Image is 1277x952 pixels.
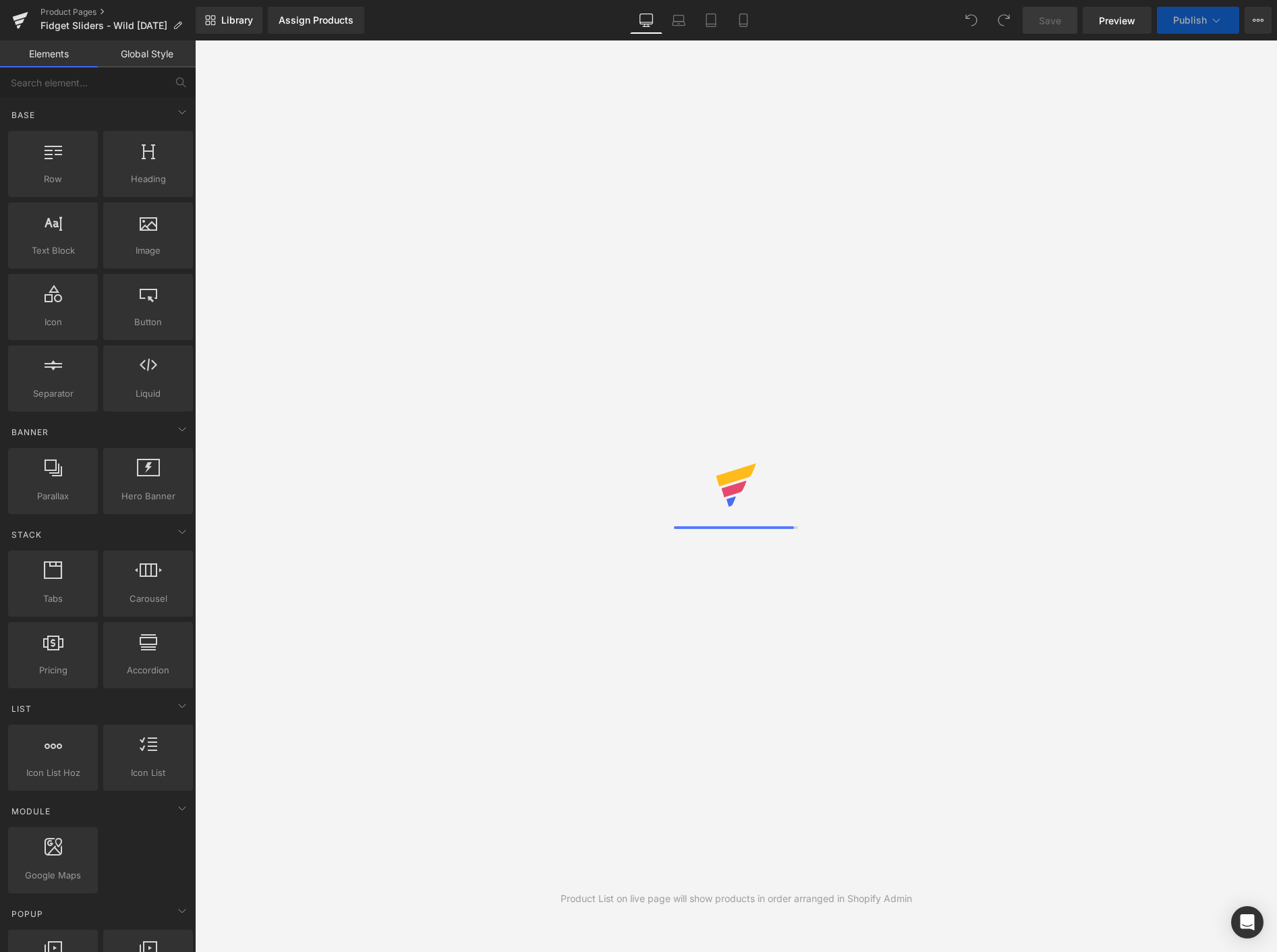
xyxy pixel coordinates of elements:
a: Product Pages [40,7,196,18]
span: Popup [10,907,45,920]
span: List [10,702,33,715]
span: Tabs [12,592,94,606]
span: Preview [1099,13,1135,28]
a: New Library [196,7,262,34]
span: Save [1039,13,1061,28]
span: Button [107,315,189,329]
button: More [1245,7,1272,34]
span: Module [10,805,52,818]
span: Base [10,109,36,121]
span: Hero Banner [107,489,189,503]
span: Parallax [12,489,94,503]
a: Laptop [662,7,695,34]
button: Redo [990,7,1017,34]
div: Open Intercom Messenger [1231,906,1264,939]
span: Carousel [107,592,189,606]
button: Publish [1157,7,1239,34]
span: Liquid [107,387,189,401]
span: Heading [107,172,189,186]
span: Google Maps [12,868,94,883]
span: Accordion [107,663,189,677]
div: Assign Products [279,15,353,26]
span: Publish [1173,15,1207,26]
span: Icon List [107,766,189,780]
span: Banner [10,426,50,439]
span: Text Block [12,244,94,258]
div: Product List on live page will show products in order arranged in Shopify Admin [561,891,912,906]
span: Row [12,172,94,186]
a: Mobile [727,7,760,34]
span: Pricing [12,663,94,677]
span: Fidget Sliders - Wild [DATE] [40,20,167,31]
span: Icon [12,315,94,329]
a: Desktop [630,7,662,34]
span: Library [221,14,253,26]
span: Icon List Hoz [12,766,94,780]
button: Undo [958,7,985,34]
a: Global Style [98,40,196,67]
span: Separator [12,387,94,401]
a: Preview [1083,7,1152,34]
span: Stack [10,528,43,541]
a: Tablet [695,7,727,34]
span: Image [107,244,189,258]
